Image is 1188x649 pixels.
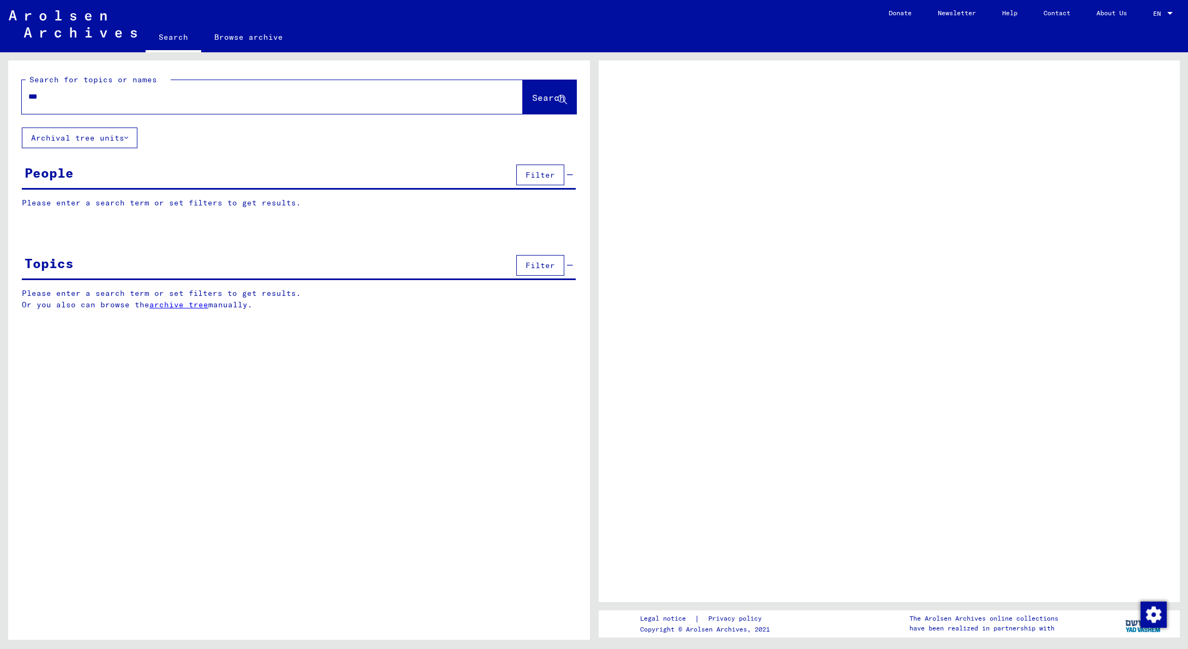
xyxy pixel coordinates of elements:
[22,288,576,311] p: Please enter a search term or set filters to get results. Or you also can browse the manually.
[9,10,137,38] img: Arolsen_neg.svg
[201,24,296,50] a: Browse archive
[699,613,775,624] a: Privacy policy
[640,613,775,624] div: |
[523,80,576,114] button: Search
[526,170,555,180] span: Filter
[1153,10,1165,17] span: EN
[29,75,157,84] mat-label: Search for topics or names
[22,197,576,209] p: Please enter a search term or set filters to get results.
[516,255,564,276] button: Filter
[1141,602,1167,628] img: Change consent
[532,92,565,103] span: Search
[909,614,1058,623] p: The Arolsen Archives online collections
[22,128,137,148] button: Archival tree units
[516,165,564,185] button: Filter
[640,624,775,634] p: Copyright © Arolsen Archives, 2021
[1123,610,1164,637] img: yv_logo.png
[909,623,1058,633] p: have been realized in partnership with
[25,253,74,273] div: Topics
[25,163,74,183] div: People
[146,24,201,52] a: Search
[1140,601,1166,627] div: Change consent
[640,613,695,624] a: Legal notice
[526,260,555,270] span: Filter
[149,300,208,310] a: archive tree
